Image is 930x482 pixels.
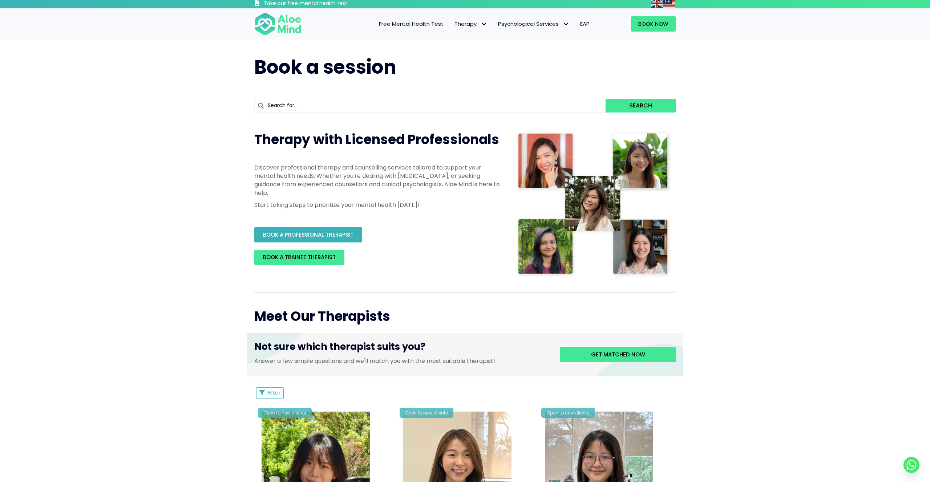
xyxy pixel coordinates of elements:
[516,131,671,278] img: Therapist collage
[258,408,312,418] div: Open to new clients
[254,227,362,242] a: BOOK A PROFESSIONAL THERAPIST
[254,54,396,80] span: Book a session
[541,408,595,418] div: Open to new clients
[373,16,449,32] a: Free Mental Health Test
[254,307,390,326] span: Meet Our Therapists
[400,408,453,418] div: Open to new clients
[254,130,499,149] span: Therapy with Licensed Professionals
[254,201,501,209] p: Start taking steps to prioritize your mental health [DATE]!
[638,20,668,28] span: Book Now
[580,20,590,28] span: EAP
[254,12,302,36] img: Aloe mind Logo
[454,20,487,28] span: Therapy
[903,457,919,473] a: Whatsapp
[254,357,549,365] p: Answer a few simple questions and we'll match you with the most suitable therapist!
[263,253,336,261] span: BOOK A TRAINEE THERAPIST
[256,387,284,399] button: Filter Listings
[449,16,493,32] a: TherapyTherapy: submenu
[561,19,571,29] span: Psychological Services: submenu
[311,16,595,32] nav: Menu
[591,351,645,358] span: Get matched now
[254,340,549,357] h3: Not sure which therapist suits you?
[493,16,575,32] a: Psychological ServicesPsychological Services: submenu
[254,99,606,113] input: Search for...
[263,231,353,238] span: BOOK A PROFESSIONAL THERAPIST
[631,16,676,32] a: Book Now
[254,163,501,197] p: Discover professional therapy and counselling services tailored to support your mental health nee...
[478,19,489,29] span: Therapy: submenu
[379,20,444,28] span: Free Mental Health Test
[575,16,595,32] a: EAP
[560,347,676,362] a: Get matched now
[254,250,344,265] a: BOOK A TRAINEE THERAPIST
[268,389,280,396] span: Filter
[606,99,676,113] button: Search
[498,20,569,28] span: Psychological Services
